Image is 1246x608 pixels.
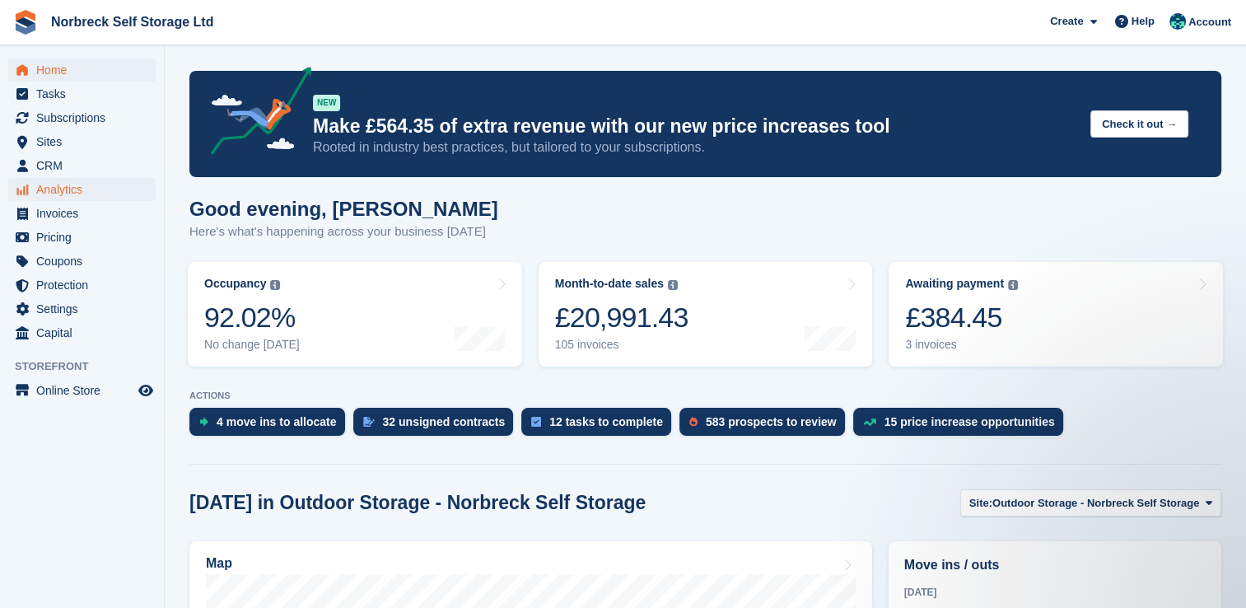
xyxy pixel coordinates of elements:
[189,391,1221,401] p: ACTIONS
[136,381,156,400] a: Preview store
[36,106,135,129] span: Subscriptions
[189,222,498,241] p: Here's what's happening across your business [DATE]
[1132,13,1155,30] span: Help
[905,338,1018,352] div: 3 invoices
[1188,14,1231,30] span: Account
[313,115,1077,138] p: Make £564.35 of extra revenue with our new price increases tool
[188,262,522,367] a: Occupancy 92.02% No change [DATE]
[189,408,353,444] a: 4 move ins to allocate
[1008,280,1018,290] img: icon-info-grey-7440780725fd019a000dd9b08b2336e03edf1995a4989e88bcd33f0948082b44.svg
[204,301,300,334] div: 92.02%
[904,585,1206,600] div: [DATE]
[668,280,678,290] img: icon-info-grey-7440780725fd019a000dd9b08b2336e03edf1995a4989e88bcd33f0948082b44.svg
[1090,110,1188,138] button: Check it out →
[36,297,135,320] span: Settings
[8,154,156,177] a: menu
[884,415,1055,428] div: 15 price increase opportunities
[8,297,156,320] a: menu
[1169,13,1186,30] img: Sally King
[15,358,164,375] span: Storefront
[706,415,837,428] div: 583 prospects to review
[204,277,266,291] div: Occupancy
[189,492,646,514] h2: [DATE] in Outdoor Storage - Norbreck Self Storage
[689,417,698,427] img: prospect-51fa495bee0391a8d652442698ab0144808aea92771e9ea1ae160a38d050c398.svg
[36,178,135,201] span: Analytics
[679,408,853,444] a: 583 prospects to review
[8,379,156,402] a: menu
[199,417,208,427] img: move_ins_to_allocate_icon-fdf77a2bb77ea45bf5b3d319d69a93e2d87916cf1d5bf7949dd705db3b84f3ca.svg
[904,555,1206,575] h2: Move ins / outs
[889,262,1223,367] a: Awaiting payment £384.45 3 invoices
[204,338,300,352] div: No change [DATE]
[189,198,498,220] h1: Good evening, [PERSON_NAME]
[363,417,375,427] img: contract_signature_icon-13c848040528278c33f63329250d36e43548de30e8caae1d1a13099fd9432cc5.svg
[36,58,135,82] span: Home
[8,274,156,297] a: menu
[992,495,1199,512] span: Outdoor Storage - Norbreck Self Storage
[313,138,1077,157] p: Rooted in industry best practices, but tailored to your subscriptions.
[863,419,876,426] img: price_increase_opportunities-93ffe204e8149a01c8c9dc8f82e8f89637d9d84a8eef4429ea346261dce0b2c0.svg
[555,277,664,291] div: Month-to-date sales
[905,301,1018,334] div: £384.45
[13,10,38,35] img: stora-icon-8386f47178a22dfd0bd8f6a31ec36ba5ce8667c1dd55bd0f319d3a0aa187defe.svg
[36,154,135,177] span: CRM
[8,226,156,249] a: menu
[555,338,688,352] div: 105 invoices
[217,415,337,428] div: 4 move ins to allocate
[8,82,156,105] a: menu
[853,408,1071,444] a: 15 price increase opportunities
[8,58,156,82] a: menu
[969,495,992,512] span: Site:
[8,106,156,129] a: menu
[313,95,340,111] div: NEW
[8,321,156,344] a: menu
[44,8,220,35] a: Norbreck Self Storage Ltd
[36,321,135,344] span: Capital
[521,408,679,444] a: 12 tasks to complete
[905,277,1004,291] div: Awaiting payment
[353,408,522,444] a: 32 unsigned contracts
[8,178,156,201] a: menu
[539,262,873,367] a: Month-to-date sales £20,991.43 105 invoices
[8,250,156,273] a: menu
[36,226,135,249] span: Pricing
[960,489,1221,517] button: Site: Outdoor Storage - Norbreck Self Storage
[36,82,135,105] span: Tasks
[206,556,232,571] h2: Map
[555,301,688,334] div: £20,991.43
[197,67,312,161] img: price-adjustments-announcement-icon-8257ccfd72463d97f412b2fc003d46551f7dbcb40ab6d574587a9cd5c0d94...
[36,250,135,273] span: Coupons
[36,130,135,153] span: Sites
[36,379,135,402] span: Online Store
[549,415,663,428] div: 12 tasks to complete
[383,415,506,428] div: 32 unsigned contracts
[8,130,156,153] a: menu
[531,417,541,427] img: task-75834270c22a3079a89374b754ae025e5fb1db73e45f91037f5363f120a921f8.svg
[8,202,156,225] a: menu
[36,274,135,297] span: Protection
[270,280,280,290] img: icon-info-grey-7440780725fd019a000dd9b08b2336e03edf1995a4989e88bcd33f0948082b44.svg
[1050,13,1083,30] span: Create
[36,202,135,225] span: Invoices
